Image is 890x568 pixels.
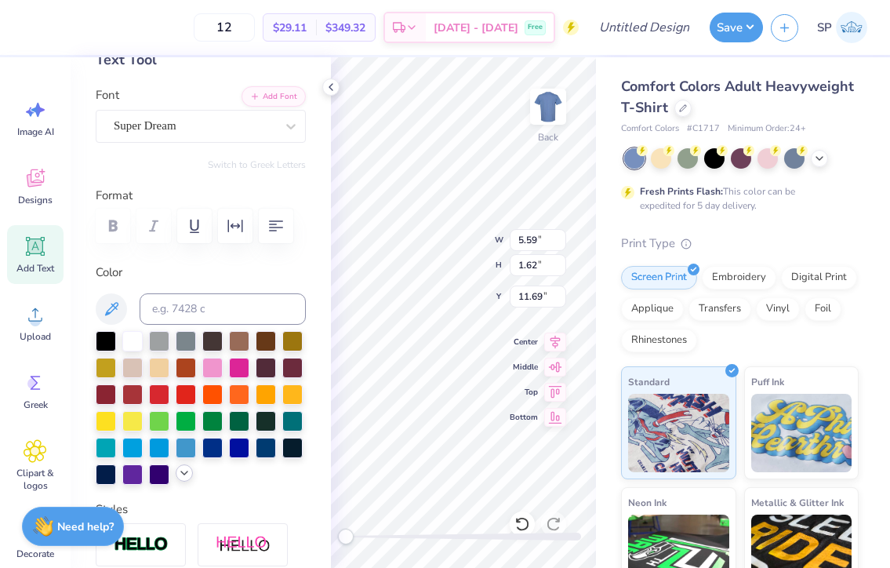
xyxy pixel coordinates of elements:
[810,12,874,43] a: SP
[510,336,538,348] span: Center
[9,467,61,492] span: Clipart & logos
[140,293,306,325] input: e.g. 7428 c
[16,262,54,275] span: Add Text
[20,330,51,343] span: Upload
[194,13,255,42] input: – –
[728,122,806,136] span: Minimum Order: 24 +
[57,519,114,534] strong: Need help?
[687,122,720,136] span: # C1717
[538,130,558,144] div: Back
[532,91,564,122] img: Back
[702,266,776,289] div: Embroidery
[338,529,354,544] div: Accessibility label
[751,394,852,472] img: Puff Ink
[114,536,169,554] img: Stroke
[96,501,128,519] label: Styles
[688,297,751,321] div: Transfers
[510,386,538,399] span: Top
[528,22,543,33] span: Free
[836,12,867,43] img: Shivani Patel
[510,411,538,424] span: Bottom
[756,297,800,321] div: Vinyl
[16,548,54,560] span: Decorate
[805,297,841,321] div: Foil
[96,49,306,71] div: Text Tool
[710,13,763,42] button: Save
[273,20,307,36] span: $29.11
[817,19,832,37] span: SP
[628,394,729,472] img: Standard
[640,184,833,213] div: This color can be expedited for 5 day delivery.
[96,86,119,104] label: Font
[621,122,679,136] span: Comfort Colors
[781,266,857,289] div: Digital Print
[96,187,306,205] label: Format
[621,329,697,352] div: Rhinestones
[640,185,723,198] strong: Fresh Prints Flash:
[621,297,684,321] div: Applique
[17,126,54,138] span: Image AI
[751,373,784,390] span: Puff Ink
[621,266,697,289] div: Screen Print
[242,86,306,107] button: Add Font
[208,158,306,171] button: Switch to Greek Letters
[216,535,271,555] img: Shadow
[434,20,518,36] span: [DATE] - [DATE]
[628,494,667,511] span: Neon Ink
[587,12,702,43] input: Untitled Design
[628,373,670,390] span: Standard
[18,194,53,206] span: Designs
[751,494,844,511] span: Metallic & Glitter Ink
[510,361,538,373] span: Middle
[621,77,854,117] span: Comfort Colors Adult Heavyweight T-Shirt
[325,20,365,36] span: $349.32
[621,235,859,253] div: Print Type
[96,264,306,282] label: Color
[24,399,48,411] span: Greek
